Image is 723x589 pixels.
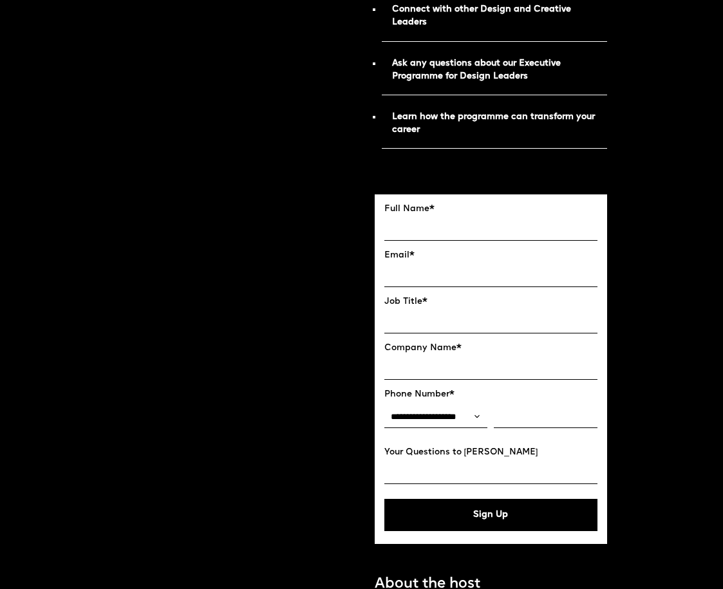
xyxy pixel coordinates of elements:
[384,447,598,458] label: Your Questions to [PERSON_NAME]
[384,297,598,307] label: Job Title
[384,343,598,353] label: Company Name
[392,5,571,26] strong: Connect with other Design and Creative Leaders
[384,499,598,531] button: Sign Up
[392,59,561,80] strong: Ask any questions about our Executive Programme for Design Leaders
[392,113,595,134] strong: Learn how the programme can transform your career
[384,389,598,400] label: Phone Number
[384,250,598,261] label: Email
[384,204,598,214] label: Full Name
